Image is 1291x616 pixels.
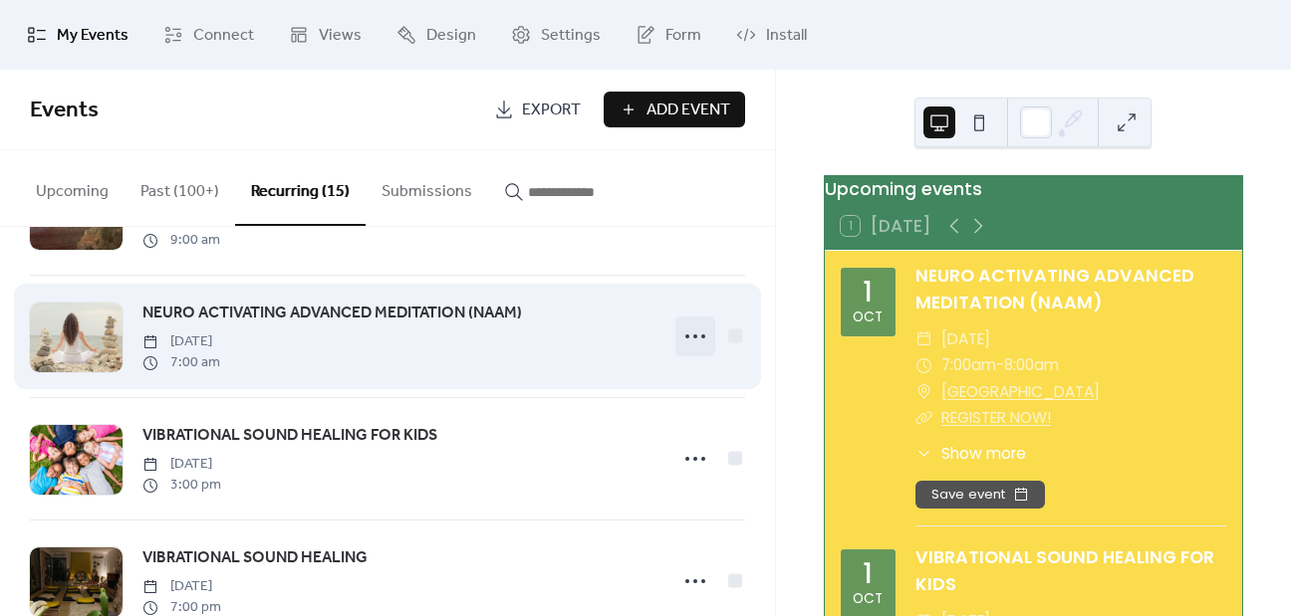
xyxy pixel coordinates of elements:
[142,546,368,570] span: VIBRATIONAL SOUND HEALING
[142,454,221,475] span: [DATE]
[541,24,601,48] span: Settings
[366,150,488,224] button: Submissions
[193,24,254,48] span: Connect
[426,24,476,48] span: Design
[148,8,269,62] a: Connect
[915,352,933,378] div: ​
[915,442,933,465] div: ​
[853,310,883,324] div: Oct
[915,481,1045,509] button: Save event
[915,326,933,352] div: ​
[915,545,1214,595] a: VIBRATIONAL SOUND HEALING FOR KIDS
[825,176,1242,202] div: Upcoming events
[479,92,596,127] a: Export
[646,99,730,122] span: Add Event
[20,150,125,224] button: Upcoming
[382,8,491,62] a: Design
[941,352,996,378] span: 7:00am
[30,89,99,132] span: Events
[319,24,362,48] span: Views
[941,442,1026,465] span: Show more
[1004,352,1059,378] span: 8:00am
[142,302,522,325] span: NEURO ACTIVATING ADVANCED MEDITATION (NAAM)
[142,331,220,352] span: [DATE]
[496,8,616,62] a: Settings
[721,8,822,62] a: Install
[915,442,1026,465] button: ​Show more
[235,150,366,226] button: Recurring (15)
[142,424,437,448] span: VIBRATIONAL SOUND HEALING FOR KIDS
[915,264,1194,313] a: NEURO ACTIVATING ADVANCED MEDITATION (NAAM)
[522,99,581,122] span: Export
[621,8,716,62] a: Form
[57,24,129,48] span: My Events
[915,405,933,431] div: ​
[766,24,807,48] span: Install
[604,92,745,127] button: Add Event
[142,423,437,449] a: VIBRATIONAL SOUND HEALING FOR KIDS
[274,8,377,62] a: Views
[665,24,701,48] span: Form
[853,592,883,606] div: Oct
[142,352,220,373] span: 7:00 am
[125,150,235,224] button: Past (100+)
[915,379,933,405] div: ​
[142,230,220,251] span: 9:00 am
[142,576,221,597] span: [DATE]
[12,8,143,62] a: My Events
[863,560,873,588] div: 1
[941,326,990,352] span: [DATE]
[941,407,1051,428] a: REGISTER NOW!
[142,301,522,326] a: NEURO ACTIVATING ADVANCED MEDITATION (NAAM)
[863,279,873,307] div: 1
[142,545,368,571] a: VIBRATIONAL SOUND HEALING
[941,379,1100,405] a: [GEOGRAPHIC_DATA]
[142,475,221,496] span: 3:00 pm
[996,352,1004,378] span: -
